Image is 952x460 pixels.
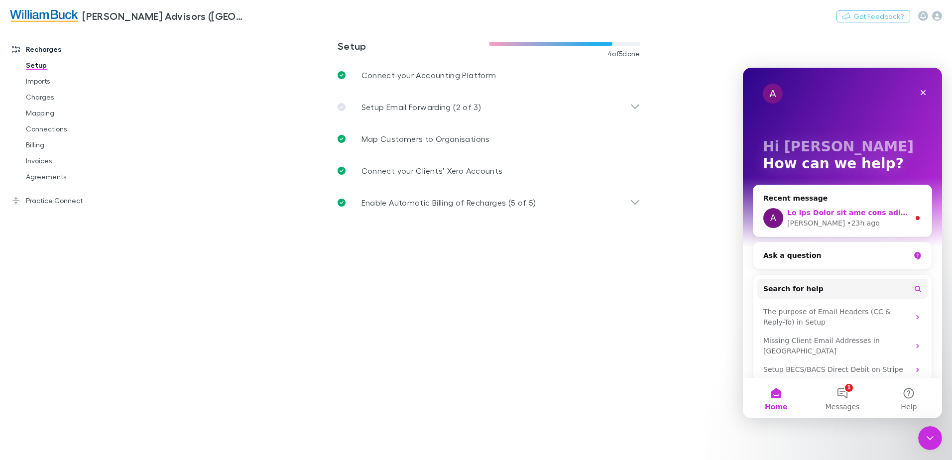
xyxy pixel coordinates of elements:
[330,59,648,91] a: Connect your Accounting Platform
[607,50,640,58] span: 4 of 5 done
[361,165,503,177] p: Connect your Clients’ Xero Accounts
[82,10,247,22] h3: [PERSON_NAME] Advisors ([GEOGRAPHIC_DATA]) Pty Ltd
[361,133,490,145] p: Map Customers to Organisations
[361,69,496,81] p: Connect your Accounting Platform
[16,57,134,73] a: Setup
[4,4,253,28] a: [PERSON_NAME] Advisors ([GEOGRAPHIC_DATA]) Pty Ltd
[16,73,134,89] a: Imports
[2,193,134,209] a: Practice Connect
[361,101,481,113] p: Setup Email Forwarding (2 of 3)
[330,91,648,123] div: Setup Email Forwarding (2 of 3)
[330,123,648,155] a: Map Customers to Organisations
[10,10,78,22] img: William Buck Advisors (WA) Pty Ltd's Logo
[330,187,648,219] div: Enable Automatic Billing of Recharges (5 of 5)
[361,197,536,209] p: Enable Automatic Billing of Recharges (5 of 5)
[16,169,134,185] a: Agreements
[330,155,648,187] a: Connect your Clients’ Xero Accounts
[836,10,910,22] button: Got Feedback?
[743,68,942,418] iframe: Intercom live chat
[918,426,942,450] iframe: Intercom live chat
[16,153,134,169] a: Invoices
[16,121,134,137] a: Connections
[16,105,134,121] a: Mapping
[16,89,134,105] a: Charges
[338,40,489,52] h3: Setup
[16,137,134,153] a: Billing
[2,41,134,57] a: Recharges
